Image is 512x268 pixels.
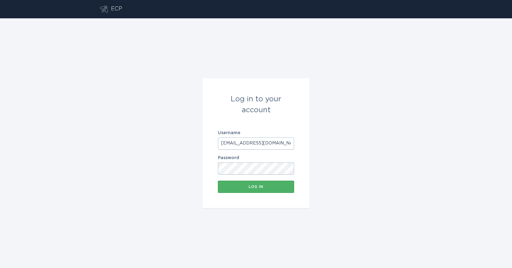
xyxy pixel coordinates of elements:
div: ECP [111,5,122,13]
div: Log in [221,185,291,189]
button: Log in [218,181,294,193]
button: Go to dashboard [100,5,108,13]
label: Password [218,156,294,160]
div: Log in to your account [218,94,294,116]
label: Username [218,131,294,135]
